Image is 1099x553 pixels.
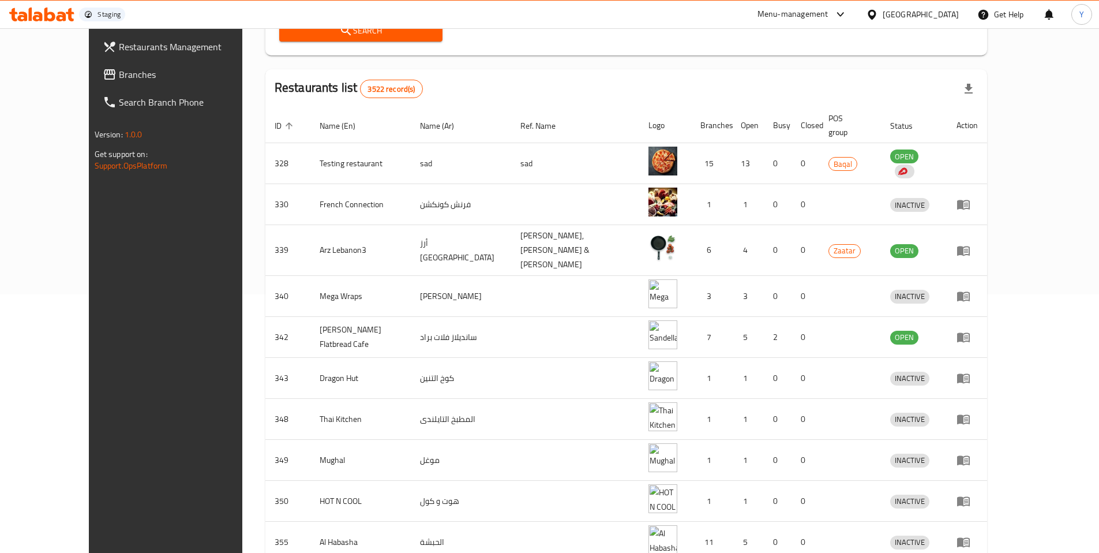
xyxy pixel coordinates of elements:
[895,165,914,178] div: Indicates that the vendor menu management has been moved to DH Catalog service
[732,225,764,276] td: 4
[732,358,764,399] td: 1
[732,143,764,184] td: 13
[648,443,677,472] img: Mughal
[957,330,978,344] div: Menu
[691,317,732,358] td: 7
[957,244,978,257] div: Menu
[648,361,677,390] img: Dragon Hut
[890,495,929,508] span: INACTIVE
[764,184,792,225] td: 0
[310,358,411,399] td: Dragon Hut
[648,188,677,216] img: French Connection
[732,481,764,522] td: 1
[97,10,121,19] div: Staging
[320,119,370,133] span: Name (En)
[890,290,929,304] div: INACTIVE
[764,225,792,276] td: 0
[957,289,978,303] div: Menu
[411,184,511,225] td: فرنش كونكشن
[411,225,511,276] td: أرز [GEOGRAPHIC_DATA]
[411,399,511,440] td: المطبخ التايلندى
[757,8,828,21] div: Menu-management
[648,234,677,263] img: Arz Lebanon3
[95,158,168,173] a: Support.OpsPlatform
[310,481,411,522] td: HOT N COOL
[890,244,918,257] span: OPEN
[829,158,857,171] span: Baqal
[310,143,411,184] td: Testing restaurant
[890,150,918,163] span: OPEN
[265,440,310,481] td: 349
[955,75,982,103] div: Export file
[890,198,929,212] div: INACTIVE
[691,143,732,184] td: 15
[792,481,819,522] td: 0
[119,40,263,54] span: Restaurants Management
[691,225,732,276] td: 6
[411,317,511,358] td: سانديلاز فلات براد
[792,276,819,317] td: 0
[691,276,732,317] td: 3
[361,84,422,95] span: 3522 record(s)
[125,127,142,142] span: 1.0.0
[310,440,411,481] td: Mughal
[732,399,764,440] td: 1
[265,481,310,522] td: 350
[265,143,310,184] td: 328
[957,453,978,467] div: Menu
[411,358,511,399] td: كوخ التنين
[764,143,792,184] td: 0
[764,276,792,317] td: 0
[691,358,732,399] td: 1
[792,358,819,399] td: 0
[310,225,411,276] td: Arz Lebanon3
[520,119,571,133] span: Ref. Name
[764,358,792,399] td: 0
[691,108,732,143] th: Branches
[119,68,263,81] span: Branches
[890,372,929,385] span: INACTIVE
[957,535,978,549] div: Menu
[792,184,819,225] td: 0
[957,412,978,426] div: Menu
[947,108,987,143] th: Action
[648,320,677,349] img: Sandella's Flatbread Cafe
[957,371,978,385] div: Menu
[288,24,433,38] span: Search
[265,276,310,317] td: 340
[890,413,929,427] div: INACTIVE
[732,276,764,317] td: 3
[792,317,819,358] td: 0
[890,331,918,345] div: OPEN
[897,166,907,177] img: delivery hero logo
[275,79,423,98] h2: Restaurants list
[310,184,411,225] td: French Connection
[890,536,929,549] span: INACTIVE
[93,88,272,116] a: Search Branch Phone
[691,399,732,440] td: 1
[95,127,123,142] span: Version:
[310,317,411,358] td: [PERSON_NAME] Flatbread Cafe
[792,399,819,440] td: 0
[265,184,310,225] td: 330
[764,108,792,143] th: Busy
[792,143,819,184] td: 0
[691,481,732,522] td: 1
[411,143,511,184] td: sad
[265,399,310,440] td: 348
[511,225,639,276] td: [PERSON_NAME],[PERSON_NAME] & [PERSON_NAME]
[890,150,918,163] div: OPEN
[691,184,732,225] td: 1
[957,494,978,508] div: Menu
[890,454,929,468] div: INACTIVE
[310,399,411,440] td: Thai Kitchen
[411,481,511,522] td: هوت و كول
[648,147,677,175] img: Testing restaurant
[265,225,310,276] td: 339
[957,197,978,211] div: Menu
[792,225,819,276] td: 0
[828,111,868,139] span: POS group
